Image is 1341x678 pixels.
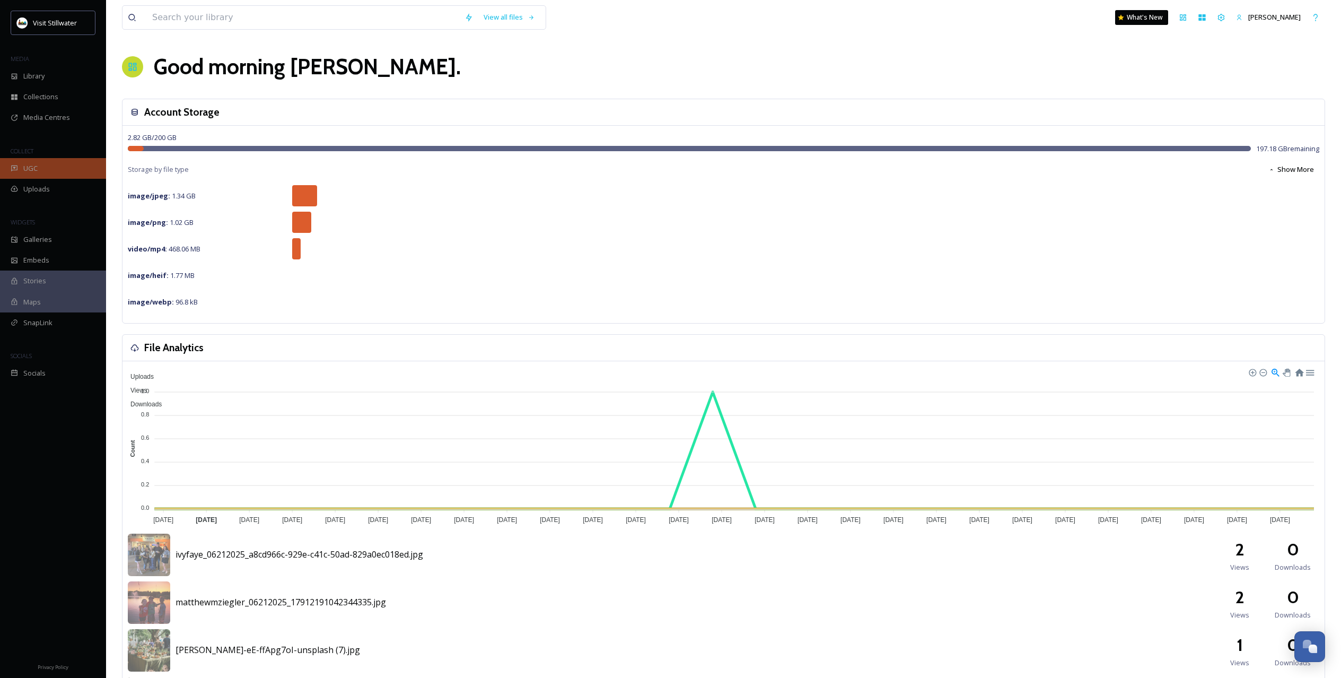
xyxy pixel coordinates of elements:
[23,163,38,173] span: UGC
[128,244,167,254] strong: video/mp4 :
[11,218,35,226] span: WIDGETS
[1248,368,1256,376] div: Zoom In
[239,516,259,524] tspan: [DATE]
[11,55,29,63] span: MEDIA
[141,481,149,488] tspan: 0.2
[38,660,68,673] a: Privacy Policy
[1231,7,1306,28] a: [PERSON_NAME]
[1115,10,1168,25] a: What's New
[141,411,149,418] tspan: 0.8
[11,352,32,360] span: SOCIALS
[1184,516,1204,524] tspan: [DATE]
[144,105,220,120] h3: Account Storage
[23,71,45,81] span: Library
[1270,367,1279,376] div: Selection Zoom
[1294,367,1303,376] div: Reset Zoom
[883,516,904,524] tspan: [DATE]
[122,401,162,408] span: Downloads
[128,297,174,307] strong: image/webp :
[128,581,170,624] img: 25b2bb57-2471-4059-a806-e8e6bbc99e35.jpg
[130,440,136,457] text: Count
[669,516,689,524] tspan: [DATE]
[128,534,170,576] img: 38bf4dc6-5d4c-495d-ba7a-70e74e88984f.jpg
[23,112,70,123] span: Media Centres
[1305,367,1314,376] div: Menu
[1270,516,1290,524] tspan: [DATE]
[128,297,198,307] span: 96.8 kB
[141,387,149,394] tspan: 1.0
[128,271,195,280] span: 1.77 MB
[1275,562,1311,572] span: Downloads
[1230,610,1249,620] span: Views
[38,664,68,671] span: Privacy Policy
[1248,12,1301,22] span: [PERSON_NAME]
[1012,516,1032,524] tspan: [DATE]
[1287,537,1299,562] h2: 0
[23,297,41,307] span: Maps
[478,7,540,28] a: View all files
[23,92,58,102] span: Collections
[583,516,603,524] tspan: [DATE]
[1235,537,1244,562] h2: 2
[1055,516,1075,524] tspan: [DATE]
[840,516,861,524] tspan: [DATE]
[797,516,818,524] tspan: [DATE]
[122,373,154,380] span: Uploads
[23,234,52,245] span: Galleries
[1230,658,1249,668] span: Views
[1141,516,1161,524] tspan: [DATE]
[1237,632,1243,658] h2: 1
[176,549,423,560] span: ivyfaye_06212025_a8cd966c-929e-c41c-50ad-829a0ec018ed.jpg
[454,516,474,524] tspan: [DATE]
[128,218,168,227] strong: image/png :
[1259,368,1266,376] div: Zoom Out
[11,147,33,155] span: COLLECT
[368,516,388,524] tspan: [DATE]
[1263,159,1319,180] button: Show More
[154,51,461,83] h1: Good morning [PERSON_NAME] .
[755,516,775,524] tspan: [DATE]
[1275,658,1311,668] span: Downloads
[128,629,170,672] img: a8fc1c6f-075b-4d47-83d7-b800b2fdedbb.jpg
[147,6,459,29] input: Search your library
[122,387,147,394] span: Views
[128,271,169,280] strong: image/heif :
[23,368,46,378] span: Socials
[23,276,46,286] span: Stories
[33,18,77,28] span: Visit Stillwater
[1098,516,1118,524] tspan: [DATE]
[153,516,173,524] tspan: [DATE]
[411,516,431,524] tspan: [DATE]
[540,516,560,524] tspan: [DATE]
[1294,631,1325,662] button: Open Chat
[1235,585,1244,610] h2: 2
[1256,144,1319,154] span: 197.18 GB remaining
[141,458,149,464] tspan: 0.4
[144,340,204,355] h3: File Analytics
[926,516,946,524] tspan: [DATE]
[196,516,217,524] tspan: [DATE]
[1227,516,1247,524] tspan: [DATE]
[1287,632,1299,658] h2: 0
[128,218,194,227] span: 1.02 GB
[1230,562,1249,572] span: Views
[141,434,149,441] tspan: 0.6
[1283,369,1289,375] div: Panning
[128,133,177,142] span: 2.82 GB / 200 GB
[128,191,196,201] span: 1.34 GB
[128,244,200,254] span: 468.06 MB
[176,644,360,656] span: [PERSON_NAME]-eE-ffApg7oI-unsplash (7).jpg
[23,255,49,265] span: Embeds
[176,596,386,608] span: matthewmziegler_06212025_17912191042344335.jpg
[626,516,646,524] tspan: [DATE]
[1275,610,1311,620] span: Downloads
[128,191,170,201] strong: image/jpeg :
[23,184,50,194] span: Uploads
[969,516,989,524] tspan: [DATE]
[282,516,302,524] tspan: [DATE]
[17,18,28,28] img: IrSNqUGn_400x400.jpg
[23,318,52,328] span: SnapLink
[1287,585,1299,610] h2: 0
